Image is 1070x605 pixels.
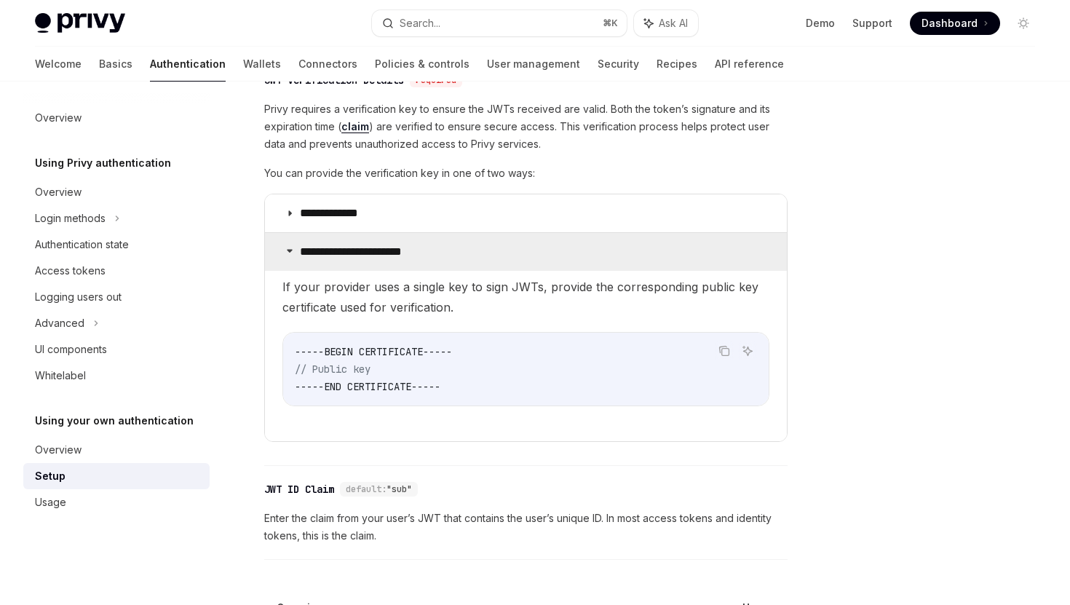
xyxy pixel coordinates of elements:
[35,315,84,332] div: Advanced
[298,47,357,82] a: Connectors
[35,441,82,459] div: Overview
[264,100,788,153] span: Privy requires a verification key to ensure the JWTs received are valid. Both the token’s signatu...
[634,10,698,36] button: Ask AI
[264,165,788,182] span: You can provide the verification key in one of two ways:
[603,17,618,29] span: ⌘ K
[806,16,835,31] a: Demo
[35,236,129,253] div: Authentication state
[372,10,626,36] button: Search...⌘K
[23,232,210,258] a: Authentication state
[400,15,440,32] div: Search...
[23,258,210,284] a: Access tokens
[35,210,106,227] div: Login methods
[35,183,82,201] div: Overview
[150,47,226,82] a: Authentication
[23,489,210,515] a: Usage
[35,47,82,82] a: Welcome
[922,16,978,31] span: Dashboard
[910,12,1000,35] a: Dashboard
[23,363,210,389] a: Whitelabel
[375,47,469,82] a: Policies & controls
[715,341,734,360] button: Copy the contents from the code block
[35,154,171,172] h5: Using Privy authentication
[346,483,387,495] span: default:
[265,232,787,441] details: **** **** **** **** ***If your provider uses a single key to sign JWTs, provide the corresponding...
[99,47,132,82] a: Basics
[23,336,210,363] a: UI components
[243,47,281,82] a: Wallets
[295,345,452,358] span: -----BEGIN CERTIFICATE-----
[23,284,210,310] a: Logging users out
[35,494,66,511] div: Usage
[598,47,639,82] a: Security
[657,47,697,82] a: Recipes
[264,510,788,545] span: Enter the claim from your user’s JWT that contains the user’s unique ID. In most access tokens an...
[35,13,125,33] img: light logo
[1012,12,1035,35] button: Toggle dark mode
[23,179,210,205] a: Overview
[23,437,210,463] a: Overview
[23,463,210,489] a: Setup
[35,288,122,306] div: Logging users out
[295,363,370,376] span: // Public key
[715,47,784,82] a: API reference
[264,482,334,497] div: JWT ID Claim
[23,105,210,131] a: Overview
[282,277,769,317] span: If your provider uses a single key to sign JWTs, provide the corresponding public key certificate...
[35,412,194,430] h5: Using your own authentication
[341,120,369,133] a: claim
[738,341,757,360] button: Ask AI
[852,16,892,31] a: Support
[35,341,107,358] div: UI components
[35,367,86,384] div: Whitelabel
[387,483,412,495] span: "sub"
[35,467,66,485] div: Setup
[35,262,106,280] div: Access tokens
[295,380,440,393] span: -----END CERTIFICATE-----
[659,16,688,31] span: Ask AI
[487,47,580,82] a: User management
[35,109,82,127] div: Overview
